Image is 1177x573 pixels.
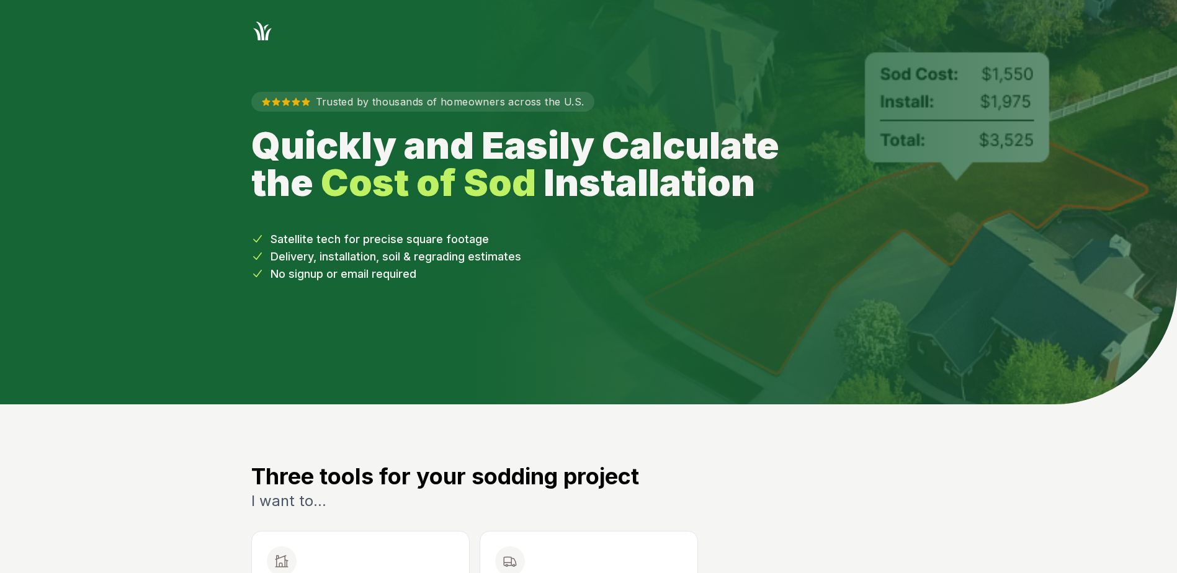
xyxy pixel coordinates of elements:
p: Trusted by thousands of homeowners across the U.S. [251,92,594,112]
li: Satellite tech for precise square footage [251,231,926,248]
h1: Quickly and Easily Calculate the Installation [251,127,807,201]
li: Delivery, installation, soil & regrading [251,248,926,265]
li: No signup or email required [251,265,926,283]
p: I want to... [251,491,926,511]
strong: Cost of Sod [321,160,536,205]
span: estimates [468,250,521,263]
h3: Three tools for your sodding project [251,464,926,489]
